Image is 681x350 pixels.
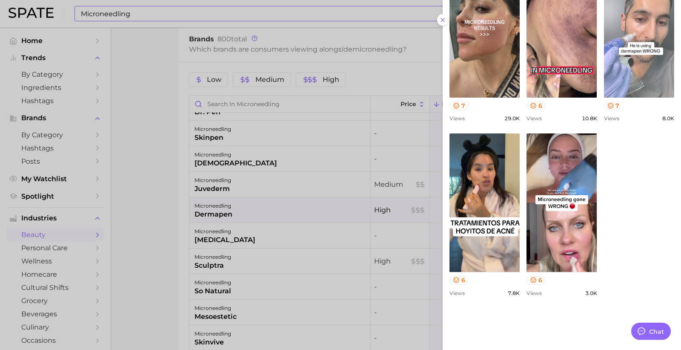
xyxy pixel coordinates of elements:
[526,290,542,296] span: Views
[582,115,597,121] span: 10.8k
[508,290,520,296] span: 7.8k
[585,290,597,296] span: 3.0k
[604,101,623,110] button: 7
[449,115,465,121] span: Views
[449,290,465,296] span: Views
[526,276,546,285] button: 6
[504,115,520,121] span: 29.0k
[662,115,674,121] span: 8.0k
[449,101,469,110] button: 7
[526,101,546,110] button: 6
[526,115,542,121] span: Views
[449,276,469,285] button: 6
[604,115,619,121] span: Views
